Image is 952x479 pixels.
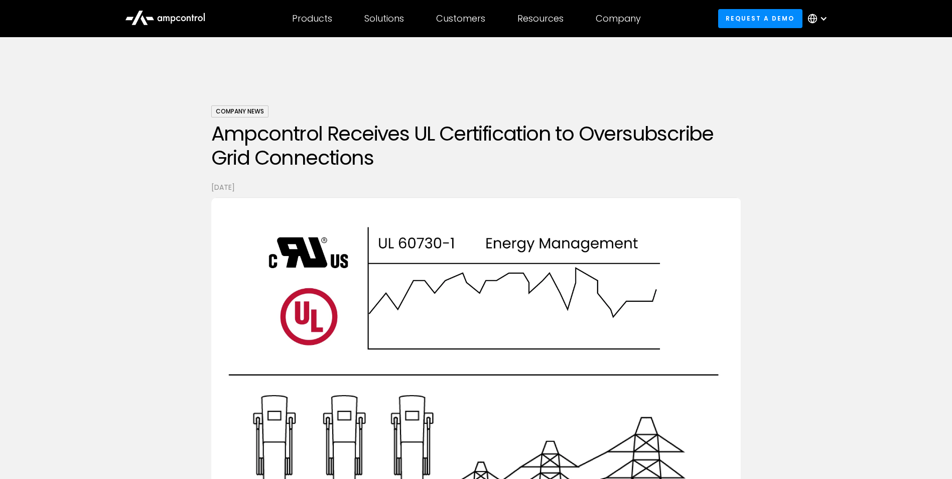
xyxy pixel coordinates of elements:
[292,13,332,24] div: Products
[517,13,564,24] div: Resources
[718,9,802,28] a: Request a demo
[364,13,404,24] div: Solutions
[436,13,485,24] div: Customers
[211,182,741,193] p: [DATE]
[596,13,641,24] div: Company
[211,122,741,170] h1: Ampcontrol Receives UL Certification to Oversubscribe Grid Connections
[211,105,268,117] div: Company News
